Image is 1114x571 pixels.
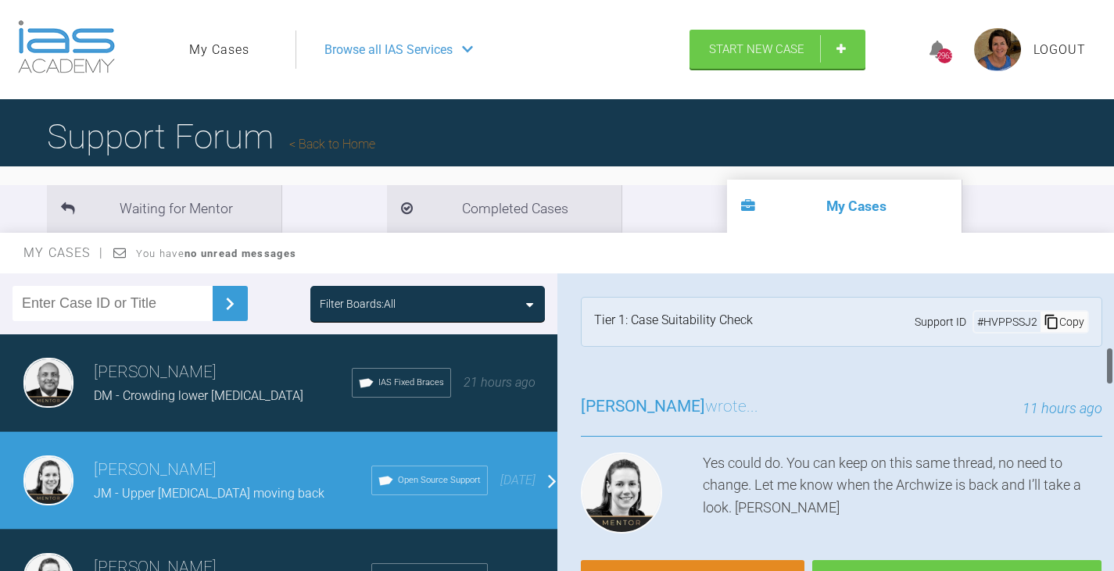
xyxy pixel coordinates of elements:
[47,185,281,233] li: Waiting for Mentor
[94,359,352,386] h3: [PERSON_NAME]
[23,455,73,505] img: Kelly Toft
[189,40,249,60] a: My Cases
[13,286,213,321] input: Enter Case ID or Title
[500,473,536,487] span: [DATE]
[1041,312,1087,332] div: Copy
[703,452,1103,540] div: Yes could do. You can keep on this same thread, no need to change. Let me know when the Archwize ...
[18,20,115,73] img: logo-light.3e3ef733.png
[581,394,758,420] h3: wrote...
[690,30,865,69] a: Start New Case
[581,452,662,534] img: Kelly Toft
[320,295,396,312] div: Filter Boards: All
[1023,400,1102,416] span: 11 hours ago
[324,40,453,60] span: Browse all IAS Services
[727,180,962,233] li: My Cases
[709,42,804,56] span: Start New Case
[594,310,753,334] div: Tier 1: Case Suitability Check
[289,137,375,152] a: Back to Home
[378,376,444,390] span: IAS Fixed Braces
[136,248,296,259] span: You have
[974,313,1041,330] div: # HVPPSSJ2
[217,291,242,316] img: chevronRight.28bd32b0.svg
[23,245,104,260] span: My Cases
[398,473,481,487] span: Open Source Support
[94,457,371,484] h3: [PERSON_NAME]
[915,313,966,330] span: Support ID
[387,185,621,233] li: Completed Cases
[1033,40,1086,60] a: Logout
[937,48,952,63] div: 2963
[581,397,705,416] span: [PERSON_NAME]
[94,486,324,501] span: JM - Upper [MEDICAL_DATA] moving back
[464,375,536,390] span: 21 hours ago
[184,248,296,259] strong: no unread messages
[974,28,1021,71] img: profile.png
[94,388,303,403] span: DM - Crowding lower [MEDICAL_DATA]
[47,109,375,164] h1: Support Forum
[23,358,73,408] img: Utpalendu Bose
